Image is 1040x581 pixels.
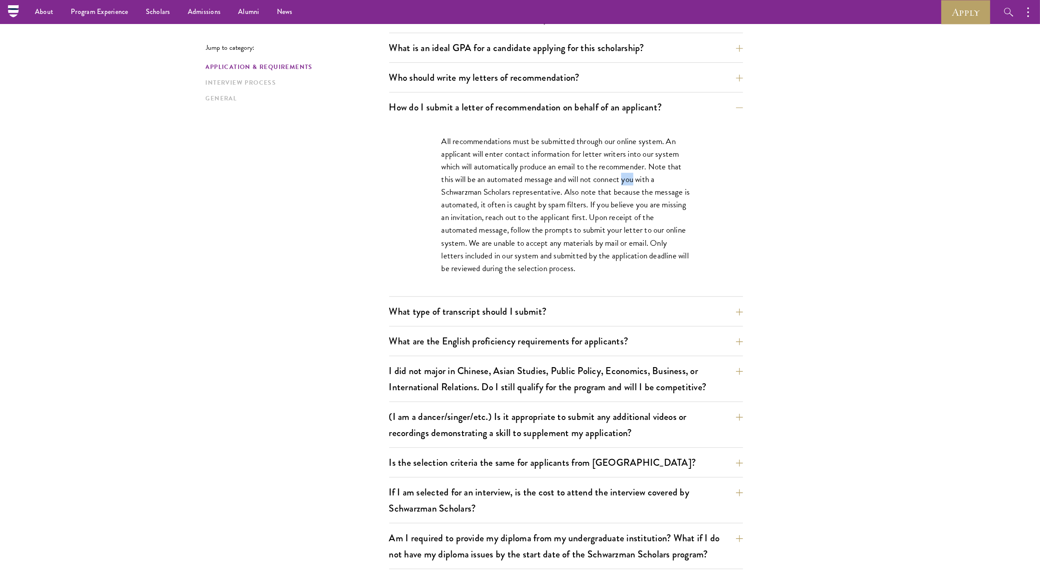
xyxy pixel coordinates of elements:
[389,97,743,117] button: How do I submit a letter of recommendation on behalf of an applicant?
[389,528,743,564] button: Am I required to provide my diploma from my undergraduate institution? What if I do not have my d...
[389,302,743,321] button: What type of transcript should I submit?
[206,62,384,72] a: Application & Requirements
[206,94,384,103] a: General
[389,482,743,518] button: If I am selected for an interview, is the cost to attend the interview covered by Schwarzman Scho...
[442,135,691,275] p: All recommendations must be submitted through our online system. An applicant will enter contact ...
[389,38,743,58] button: What is an ideal GPA for a candidate applying for this scholarship?
[389,453,743,472] button: Is the selection criteria the same for applicants from [GEOGRAPHIC_DATA]?
[206,44,389,52] p: Jump to category:
[389,407,743,443] button: (I am a dancer/singer/etc.) Is it appropriate to submit any additional videos or recordings demon...
[206,78,384,87] a: Interview Process
[389,331,743,351] button: What are the English proficiency requirements for applicants?
[389,361,743,397] button: I did not major in Chinese, Asian Studies, Public Policy, Economics, Business, or International R...
[389,68,743,87] button: Who should write my letters of recommendation?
